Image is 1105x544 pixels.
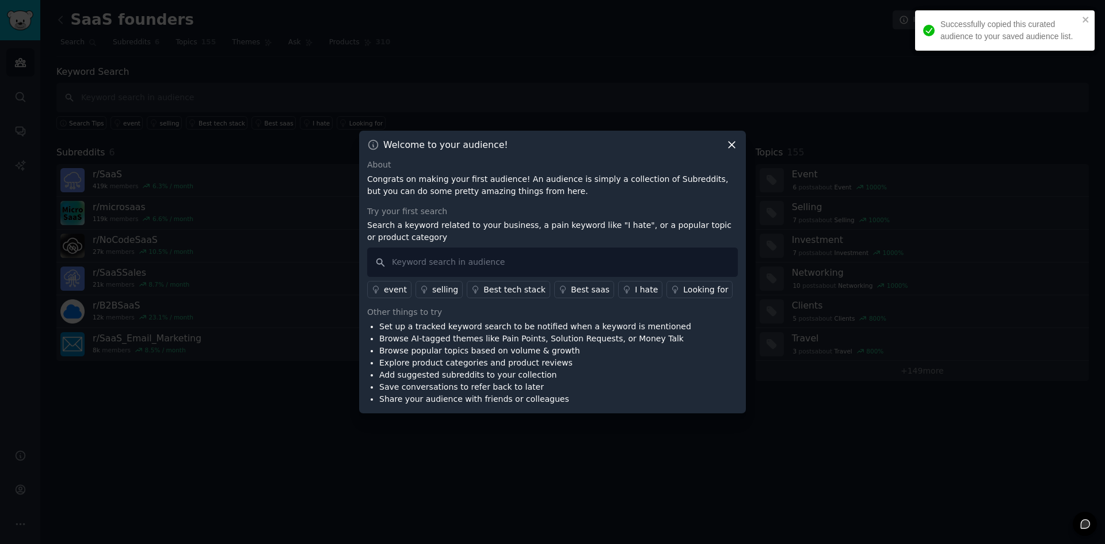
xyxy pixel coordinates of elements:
[379,369,691,381] li: Add suggested subreddits to your collection
[940,18,1079,43] div: Successfully copied this curated audience to your saved audience list.
[367,173,738,197] p: Congrats on making your first audience! An audience is simply a collection of Subreddits, but you...
[379,333,691,345] li: Browse AI-tagged themes like Pain Points, Solution Requests, or Money Talk
[384,284,407,296] div: event
[379,381,691,393] li: Save conversations to refer back to later
[483,284,546,296] div: Best tech stack
[554,281,614,298] a: Best saas
[416,281,463,298] a: selling
[367,219,738,244] p: Search a keyword related to your business, a pain keyword like "I hate", or a popular topic or pr...
[618,281,662,298] a: I hate
[432,284,458,296] div: selling
[1082,15,1090,24] button: close
[367,159,738,171] div: About
[467,281,550,298] a: Best tech stack
[383,139,508,151] h3: Welcome to your audience!
[367,206,738,218] div: Try your first search
[683,284,728,296] div: Looking for
[571,284,609,296] div: Best saas
[367,306,738,318] div: Other things to try
[666,281,733,298] a: Looking for
[379,393,691,405] li: Share your audience with friends or colleagues
[367,281,411,298] a: event
[635,284,658,296] div: I hate
[379,357,691,369] li: Explore product categories and product reviews
[379,321,691,333] li: Set up a tracked keyword search to be notified when a keyword is mentioned
[379,345,691,357] li: Browse popular topics based on volume & growth
[367,248,738,277] input: Keyword search in audience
